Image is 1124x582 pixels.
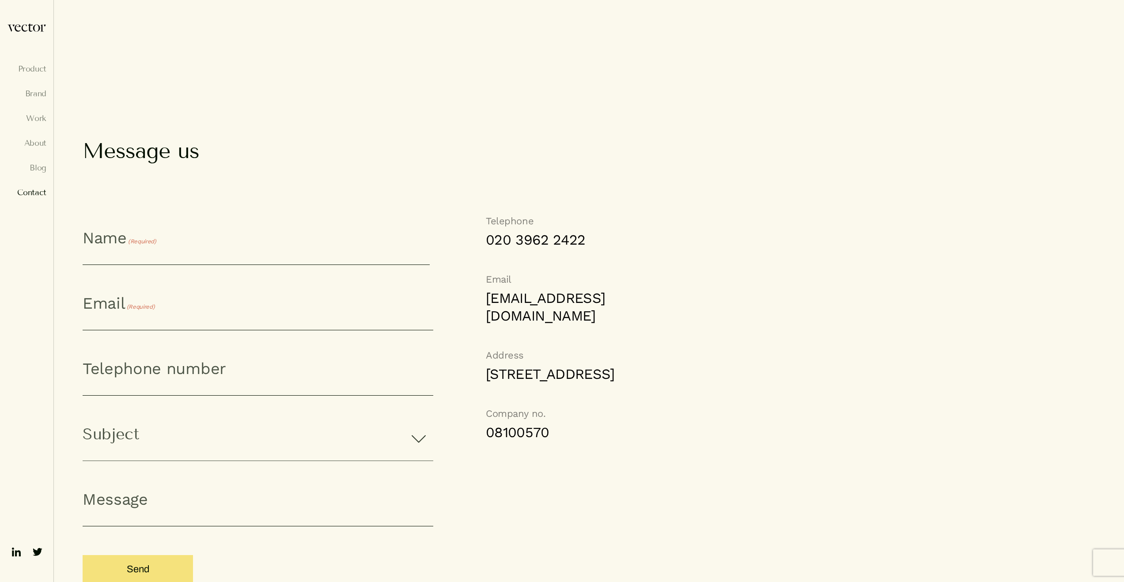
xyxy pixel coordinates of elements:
[83,139,613,163] h2: Message us
[486,272,613,287] h6: Email
[9,545,23,559] img: ico-linkedin
[7,188,46,197] a: Contact
[7,163,46,172] a: Blog
[486,214,613,228] h6: Telephone
[486,407,613,421] h6: Company no.
[7,89,46,98] a: Brand
[486,289,613,325] a: [EMAIL_ADDRESS][DOMAIN_NAME]
[83,424,433,461] p: Subject
[7,114,46,123] a: Work
[486,365,613,383] address: [STREET_ADDRESS]
[7,139,46,147] a: About
[486,231,613,249] a: 020 3962 2422
[486,348,613,363] h6: Address
[486,423,613,441] a: 08100570
[7,64,46,73] a: Product
[30,545,45,559] img: ico-twitter-fill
